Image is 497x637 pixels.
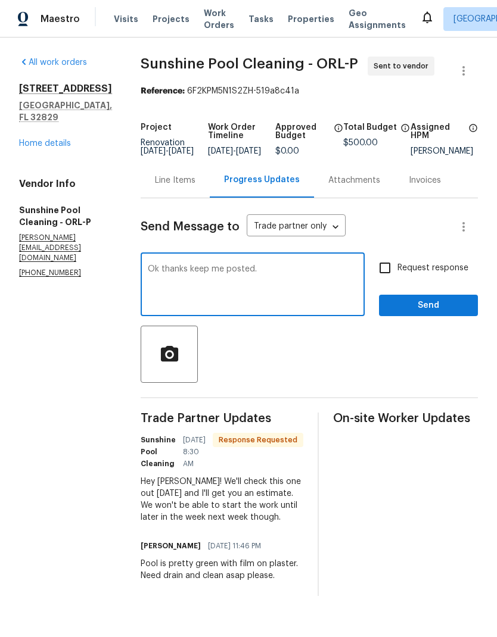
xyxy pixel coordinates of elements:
h5: Project [141,123,172,132]
span: On-site Worker Updates [333,413,478,424]
span: [DATE] 8:30 AM [183,434,206,470]
span: Send [389,298,468,313]
a: Home details [19,139,71,148]
div: 6F2KPM5N1S2ZH-519a8c41a [141,85,478,97]
div: Invoices [409,174,441,186]
span: $0.00 [275,147,299,155]
div: Attachments [328,174,380,186]
span: Response Requested [214,434,302,446]
span: Renovation [141,139,194,155]
span: Maestro [41,13,80,25]
span: $500.00 [343,139,378,147]
span: [DATE] [169,147,194,155]
h5: Total Budget [343,123,397,132]
span: The hpm assigned to this work order. [468,123,478,147]
span: Sunshine Pool Cleaning - ORL-P [141,57,358,71]
span: Visits [114,13,138,25]
span: Request response [397,262,468,274]
span: Properties [288,13,334,25]
span: The total cost of line items that have been proposed by Opendoor. This sum includes line items th... [400,123,410,139]
h5: Approved Budget [275,123,330,140]
span: Geo Assignments [349,7,406,31]
h4: Vendor Info [19,178,112,190]
span: [DATE] [236,147,261,155]
button: Send [379,295,478,317]
div: Trade partner only [247,217,346,237]
div: Line Items [155,174,195,186]
span: Trade Partner Updates [141,413,303,424]
textarea: Ok thanks keep me posted. [148,265,358,307]
span: Work Orders [204,7,234,31]
div: Hey [PERSON_NAME]! We'll check this one out [DATE] and I'll get you an estimate. We won't be able... [141,476,303,523]
a: All work orders [19,58,87,67]
h6: [PERSON_NAME] [141,540,201,552]
div: Progress Updates [224,174,300,186]
span: [DATE] [208,147,233,155]
h5: Sunshine Pool Cleaning - ORL-P [19,204,112,228]
div: [PERSON_NAME] [411,147,478,155]
span: [DATE] 11:46 PM [208,540,261,552]
span: [DATE] [141,147,166,155]
span: Sent to vendor [374,60,433,72]
span: Projects [153,13,190,25]
h6: Sunshine Pool Cleaning [141,434,176,470]
h5: Work Order Timeline [208,123,275,140]
span: - [141,147,194,155]
b: Reference: [141,87,185,95]
div: Pool is pretty green with film on plaster. Need drain and clean asap please. [141,558,303,582]
h5: Assigned HPM [411,123,465,140]
span: Send Message to [141,221,240,233]
span: Tasks [248,15,274,23]
span: - [208,147,261,155]
span: The total cost of line items that have been approved by both Opendoor and the Trade Partner. This... [334,123,343,147]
